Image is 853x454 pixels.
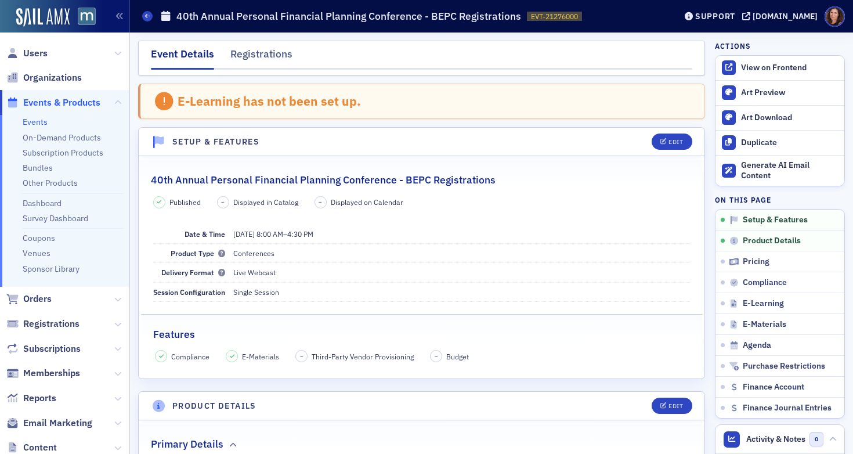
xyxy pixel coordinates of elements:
div: E-Learning has not been set up. [178,93,361,109]
span: E-Learning [743,298,784,309]
h2: 40th Annual Personal Financial Planning Conference - BEPC Registrations [151,172,496,188]
span: Third-Party Vendor Provisioning [312,351,414,362]
a: Sponsor Library [23,264,79,274]
span: Orders [23,293,52,305]
span: Content [23,441,57,454]
time: 8:00 AM [256,229,283,239]
a: Reports [6,392,56,405]
a: Orders [6,293,52,305]
span: Single Session [233,287,279,297]
span: Events & Products [23,96,100,109]
a: Memberships [6,367,80,380]
div: Generate AI Email Content [741,160,838,181]
a: View on Frontend [715,56,844,80]
a: Email Marketing [6,417,92,430]
div: Art Download [741,113,838,123]
h4: Setup & Features [172,136,259,148]
div: [DOMAIN_NAME] [753,11,818,21]
img: SailAMX [78,8,96,26]
time: 4:30 PM [287,229,313,239]
a: Organizations [6,71,82,84]
span: – [435,352,438,361]
div: Edit [668,403,683,409]
span: Organizations [23,71,82,84]
img: SailAMX [16,8,70,27]
a: Subscription Products [23,147,103,158]
span: Delivery Format [161,268,225,277]
button: Generate AI Email Content [715,155,844,186]
a: Events & Products [6,96,100,109]
a: Art Preview [715,81,844,105]
span: Agenda [743,340,771,351]
div: Event Details [151,46,214,70]
a: Bundles [23,163,53,173]
span: E-Materials [242,351,279,362]
button: Edit [652,134,692,150]
span: Session Configuration [153,287,225,297]
span: Subscriptions [23,343,81,355]
h4: Actions [715,41,751,51]
span: Published [169,197,201,207]
div: Support [695,11,735,21]
span: Displayed in Catalog [233,197,298,207]
h2: Features [153,327,195,342]
a: Events [23,117,48,127]
span: Finance Journal Entries [743,403,832,413]
span: Compliance [171,351,209,362]
div: Art Preview [741,88,838,98]
div: Registrations [230,46,292,68]
span: – [319,198,322,206]
span: Setup & Features [743,215,808,225]
span: Pricing [743,257,769,267]
span: Budget [446,351,469,362]
span: Product Type [171,248,225,258]
div: View on Frontend [741,63,838,73]
a: Dashboard [23,198,62,208]
span: – [233,229,313,239]
a: Users [6,47,48,60]
span: Date & Time [185,229,225,239]
span: Product Details [743,236,801,246]
span: Compliance [743,278,787,288]
span: Email Marketing [23,417,92,430]
h1: 40th Annual Personal Financial Planning Conference - BEPC Registrations [176,9,521,23]
span: Purchase Restrictions [743,361,825,372]
span: Finance Account [743,382,804,392]
a: On-Demand Products [23,132,101,143]
a: Art Download [715,105,844,130]
a: Registrations [6,318,79,330]
h4: Product Details [172,400,256,412]
span: 0 [809,432,824,446]
a: Subscriptions [6,343,81,355]
span: Reports [23,392,56,405]
span: Memberships [23,367,80,380]
span: Profile [825,6,845,27]
span: Registrations [23,318,79,330]
span: – [300,352,303,361]
div: Edit [668,139,683,145]
button: Edit [652,398,692,414]
button: [DOMAIN_NAME] [742,12,822,20]
a: Venues [23,248,50,258]
span: Live Webcast [233,268,276,277]
h4: On this page [715,194,845,205]
span: Conferences [233,248,274,258]
span: Activity & Notes [746,433,805,445]
a: Coupons [23,233,55,243]
span: [DATE] [233,229,255,239]
h2: Primary Details [151,437,223,452]
span: Displayed on Calendar [331,197,403,207]
span: EVT-21276000 [531,12,578,21]
a: Other Products [23,178,78,188]
button: Duplicate [715,130,844,155]
a: View Homepage [70,8,96,27]
span: E-Materials [743,319,786,330]
span: – [221,198,225,206]
div: Duplicate [741,138,838,148]
a: Content [6,441,57,454]
span: Users [23,47,48,60]
a: Survey Dashboard [23,213,88,224]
